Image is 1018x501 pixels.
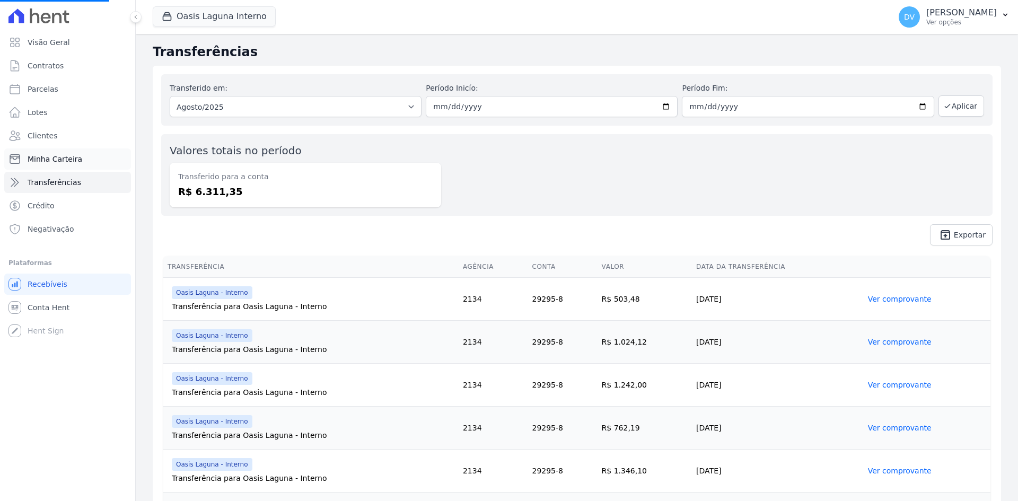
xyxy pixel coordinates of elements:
td: R$ 1.242,00 [598,364,692,407]
span: Contratos [28,60,64,71]
a: Recebíveis [4,274,131,295]
a: Parcelas [4,78,131,100]
p: Ver opções [926,18,997,27]
label: Valores totais no período [170,144,302,157]
span: Lotes [28,107,48,118]
a: Negativação [4,218,131,240]
span: Recebíveis [28,279,67,289]
td: 2134 [459,450,528,493]
span: Oasis Laguna - Interno [172,286,252,299]
th: Data da Transferência [692,256,864,278]
p: [PERSON_NAME] [926,7,997,18]
td: 2134 [459,321,528,364]
td: 29295-8 [528,278,597,321]
td: 29295-8 [528,450,597,493]
span: Oasis Laguna - Interno [172,329,252,342]
span: Exportar [954,232,986,238]
div: Transferência para Oasis Laguna - Interno [172,387,454,398]
label: Período Inicío: [426,83,678,94]
span: Crédito [28,200,55,211]
td: 29295-8 [528,364,597,407]
a: Lotes [4,102,131,123]
a: Ver comprovante [868,381,932,389]
label: Período Fim: [682,83,934,94]
span: Oasis Laguna - Interno [172,415,252,428]
div: Transferência para Oasis Laguna - Interno [172,430,454,441]
td: R$ 1.024,12 [598,321,692,364]
label: Transferido em: [170,84,227,92]
a: Minha Carteira [4,148,131,170]
a: Visão Geral [4,32,131,53]
th: Conta [528,256,597,278]
a: Transferências [4,172,131,193]
a: Crédito [4,195,131,216]
td: [DATE] [692,278,864,321]
div: Transferência para Oasis Laguna - Interno [172,344,454,355]
div: Plataformas [8,257,127,269]
span: Parcelas [28,84,58,94]
th: Transferência [163,256,459,278]
div: Transferência para Oasis Laguna - Interno [172,301,454,312]
a: Clientes [4,125,131,146]
td: R$ 503,48 [598,278,692,321]
th: Valor [598,256,692,278]
a: Ver comprovante [868,338,932,346]
button: DV [PERSON_NAME] Ver opções [890,2,1018,32]
dt: Transferido para a conta [178,171,433,182]
span: Clientes [28,130,57,141]
a: Ver comprovante [868,467,932,475]
td: 2134 [459,407,528,450]
td: 2134 [459,364,528,407]
a: Conta Hent [4,297,131,318]
td: [DATE] [692,450,864,493]
i: unarchive [939,228,952,241]
td: [DATE] [692,321,864,364]
a: Contratos [4,55,131,76]
span: Negativação [28,224,74,234]
button: Aplicar [938,95,984,117]
a: unarchive Exportar [930,224,993,245]
span: Minha Carteira [28,154,82,164]
span: Conta Hent [28,302,69,313]
td: [DATE] [692,364,864,407]
a: Ver comprovante [868,295,932,303]
td: 2134 [459,278,528,321]
td: R$ 762,19 [598,407,692,450]
span: Oasis Laguna - Interno [172,372,252,385]
span: Transferências [28,177,81,188]
dd: R$ 6.311,35 [178,184,433,199]
span: DV [904,13,915,21]
span: Oasis Laguna - Interno [172,458,252,471]
th: Agência [459,256,528,278]
div: Transferência para Oasis Laguna - Interno [172,473,454,484]
button: Oasis Laguna Interno [153,6,276,27]
td: R$ 1.346,10 [598,450,692,493]
td: [DATE] [692,407,864,450]
h2: Transferências [153,42,1001,61]
td: 29295-8 [528,321,597,364]
span: Visão Geral [28,37,70,48]
a: Ver comprovante [868,424,932,432]
td: 29295-8 [528,407,597,450]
